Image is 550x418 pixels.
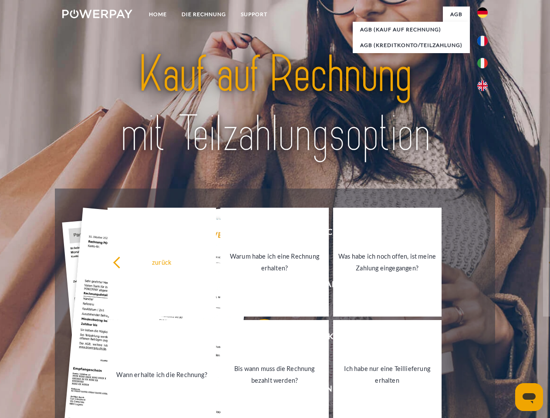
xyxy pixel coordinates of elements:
img: de [477,7,488,18]
a: AGB (Kreditkonto/Teilzahlung) [353,37,470,53]
img: logo-powerpay-white.svg [62,10,132,18]
div: Bis wann muss die Rechnung bezahlt werden? [226,363,324,386]
div: Warum habe ich eine Rechnung erhalten? [226,250,324,274]
img: en [477,81,488,91]
a: AGB (Kauf auf Rechnung) [353,22,470,37]
iframe: Schaltfläche zum Öffnen des Messaging-Fensters [515,383,543,411]
a: SUPPORT [233,7,275,22]
div: Was habe ich noch offen, ist meine Zahlung eingegangen? [338,250,436,274]
img: title-powerpay_de.svg [83,42,467,167]
a: Home [142,7,174,22]
img: fr [477,36,488,46]
div: Ich habe nur eine Teillieferung erhalten [338,363,436,386]
div: zurück [113,256,211,268]
a: Was habe ich noch offen, ist meine Zahlung eingegangen? [333,208,442,317]
a: agb [443,7,470,22]
img: it [477,58,488,68]
div: Wann erhalte ich die Rechnung? [113,368,211,380]
a: DIE RECHNUNG [174,7,233,22]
